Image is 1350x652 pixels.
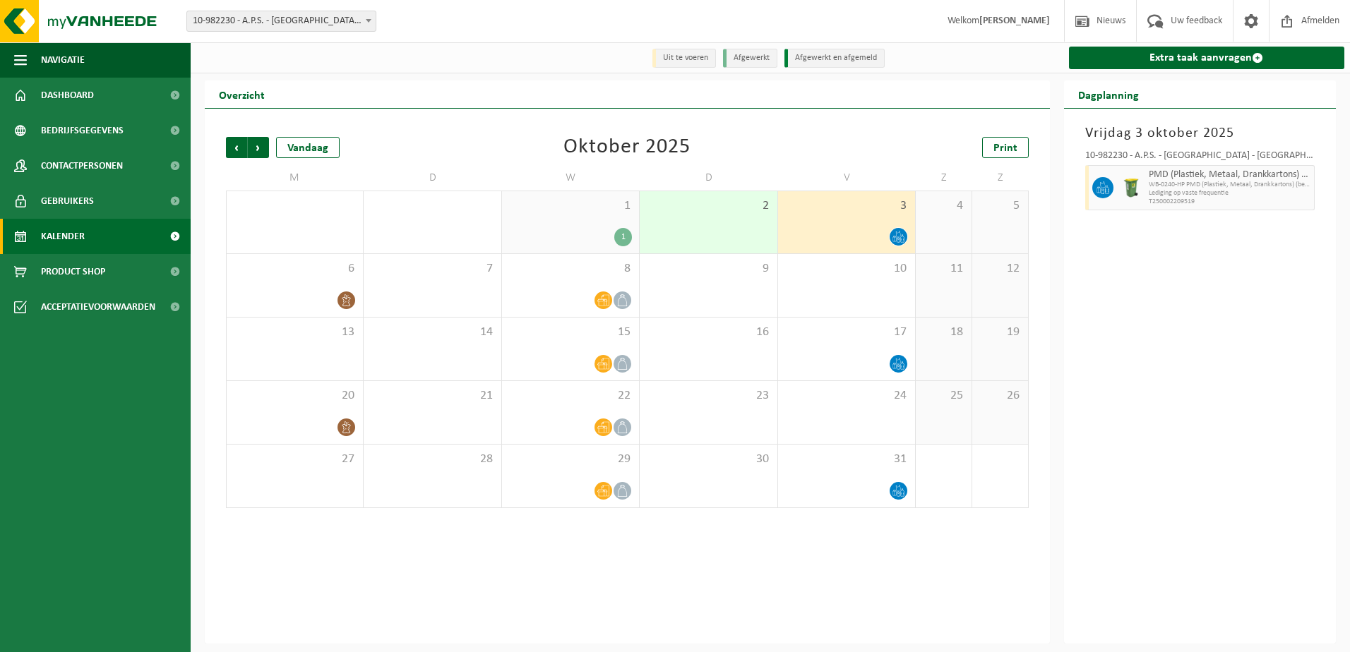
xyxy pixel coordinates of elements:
span: 20 [234,388,356,404]
span: 9 [647,261,770,277]
td: D [364,165,501,191]
span: 29 [509,452,632,467]
span: 12 [979,261,1021,277]
span: 26 [979,388,1021,404]
div: 1 [614,228,632,246]
a: Print [982,137,1029,158]
div: Oktober 2025 [563,137,691,158]
span: 30 [647,452,770,467]
strong: [PERSON_NAME] [979,16,1050,26]
img: WB-0240-HPE-GN-50 [1121,177,1142,198]
span: 16 [647,325,770,340]
span: 21 [371,388,494,404]
h2: Overzicht [205,80,279,108]
span: 8 [509,261,632,277]
span: 3 [785,198,908,214]
td: W [502,165,640,191]
span: 28 [371,452,494,467]
span: 4 [923,198,964,214]
div: 10-982230 - A.P.S. - [GEOGRAPHIC_DATA] - [GEOGRAPHIC_DATA] [1085,151,1315,165]
h2: Dagplanning [1064,80,1153,108]
h3: Vrijdag 3 oktober 2025 [1085,123,1315,144]
span: 10 [785,261,908,277]
td: V [778,165,916,191]
li: Afgewerkt en afgemeld [784,49,885,68]
span: 7 [371,261,494,277]
span: Product Shop [41,254,105,289]
span: Kalender [41,219,85,254]
span: Lediging op vaste frequentie [1149,189,1311,198]
li: Uit te voeren [652,49,716,68]
span: 6 [234,261,356,277]
span: 25 [923,388,964,404]
a: Extra taak aanvragen [1069,47,1345,69]
span: 27 [234,452,356,467]
span: 31 [785,452,908,467]
span: 1 [509,198,632,214]
span: 10-982230 - A.P.S. - LOKEREN - LOKEREN [187,11,376,31]
span: 14 [371,325,494,340]
span: 10-982230 - A.P.S. - LOKEREN - LOKEREN [186,11,376,32]
span: T250002209519 [1149,198,1311,206]
span: 17 [785,325,908,340]
td: Z [916,165,972,191]
span: 24 [785,388,908,404]
span: Navigatie [41,42,85,78]
span: 2 [647,198,770,214]
span: WB-0240-HP PMD (Plastiek, Metaal, Drankkartons) (bedrijven) [1149,181,1311,189]
span: 11 [923,261,964,277]
span: Acceptatievoorwaarden [41,289,155,325]
span: PMD (Plastiek, Metaal, Drankkartons) (bedrijven) [1149,169,1311,181]
span: 23 [647,388,770,404]
span: Dashboard [41,78,94,113]
td: M [226,165,364,191]
span: 18 [923,325,964,340]
li: Afgewerkt [723,49,777,68]
span: Volgende [248,137,269,158]
span: Vorige [226,137,247,158]
iframe: chat widget [7,621,236,652]
td: D [640,165,777,191]
div: Vandaag [276,137,340,158]
span: Contactpersonen [41,148,123,183]
span: 5 [979,198,1021,214]
td: Z [972,165,1029,191]
span: 15 [509,325,632,340]
span: Gebruikers [41,183,94,219]
span: 13 [234,325,356,340]
span: Bedrijfsgegevens [41,113,124,148]
span: Print [993,143,1017,154]
span: 22 [509,388,632,404]
span: 19 [979,325,1021,340]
